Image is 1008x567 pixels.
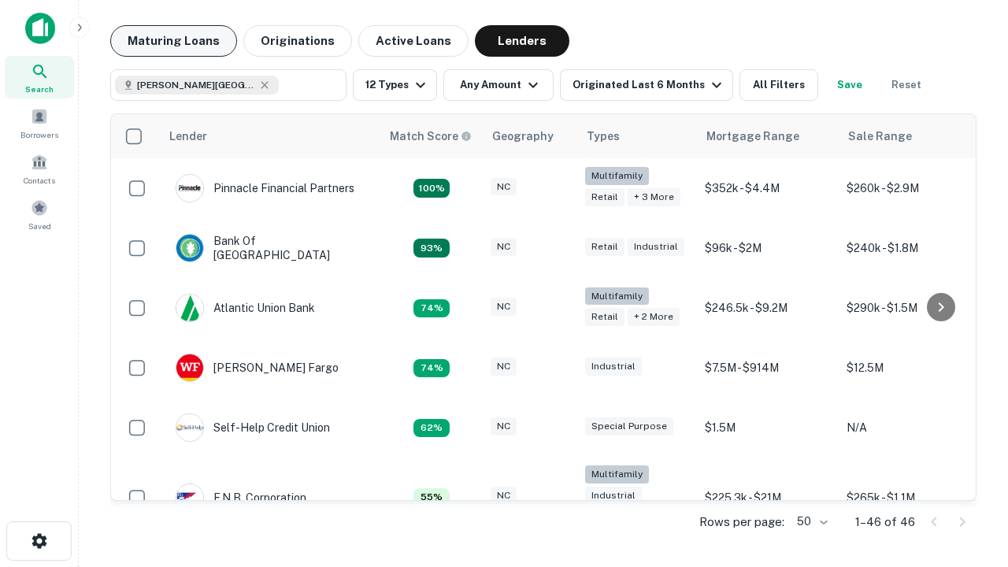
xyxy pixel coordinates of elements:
td: $1.5M [697,398,839,458]
span: Saved [28,220,51,232]
th: Mortgage Range [697,114,839,158]
span: Borrowers [20,128,58,141]
div: Bank Of [GEOGRAPHIC_DATA] [176,234,365,262]
span: Search [25,83,54,95]
div: NC [491,178,517,196]
td: $225.3k - $21M [697,458,839,537]
div: NC [491,298,517,316]
button: Save your search to get updates of matches that match your search criteria. [825,69,875,101]
th: Capitalize uses an advanced AI algorithm to match your search with the best lender. The match sco... [380,114,483,158]
div: NC [491,487,517,505]
div: Matching Properties: 10, hasApolloMatch: undefined [413,419,450,438]
div: Retail [585,238,624,256]
button: 12 Types [353,69,437,101]
a: Search [5,56,74,98]
div: Types [587,127,620,146]
button: Active Loans [358,25,469,57]
a: Contacts [5,147,74,190]
th: Sale Range [839,114,980,158]
img: capitalize-icon.png [25,13,55,44]
div: Special Purpose [585,417,673,435]
img: picture [176,484,203,511]
button: Originated Last 6 Months [560,69,733,101]
th: Geography [483,114,577,158]
iframe: Chat Widget [929,441,1008,517]
div: [PERSON_NAME] Fargo [176,354,339,382]
div: Industrial [628,238,684,256]
div: Multifamily [585,465,649,484]
td: $246.5k - $9.2M [697,278,839,338]
div: Retail [585,308,624,326]
td: N/A [839,398,980,458]
div: Atlantic Union Bank [176,294,315,322]
button: Originations [243,25,352,57]
p: 1–46 of 46 [855,513,915,532]
div: Industrial [585,358,642,376]
img: picture [176,235,203,261]
div: Matching Properties: 12, hasApolloMatch: undefined [413,359,450,378]
td: $352k - $4.4M [697,158,839,218]
td: $290k - $1.5M [839,278,980,338]
img: picture [176,295,203,321]
a: Saved [5,193,74,235]
th: Types [577,114,697,158]
div: Pinnacle Financial Partners [176,174,354,202]
button: All Filters [739,69,818,101]
div: Geography [492,127,554,146]
td: $12.5M [839,338,980,398]
td: $260k - $2.9M [839,158,980,218]
button: Maturing Loans [110,25,237,57]
th: Lender [160,114,380,158]
div: Retail [585,188,624,206]
div: Industrial [585,487,642,505]
a: Borrowers [5,102,74,144]
td: $240k - $1.8M [839,218,980,278]
span: [PERSON_NAME][GEOGRAPHIC_DATA], [GEOGRAPHIC_DATA] [137,78,255,92]
div: 50 [791,510,830,533]
img: picture [176,175,203,202]
img: picture [176,414,203,441]
div: Matching Properties: 12, hasApolloMatch: undefined [413,299,450,318]
div: Self-help Credit Union [176,413,330,442]
div: Mortgage Range [706,127,799,146]
div: Lender [169,127,207,146]
div: Matching Properties: 15, hasApolloMatch: undefined [413,239,450,258]
div: Capitalize uses an advanced AI algorithm to match your search with the best lender. The match sco... [390,128,472,145]
p: Rows per page: [699,513,784,532]
div: Matching Properties: 9, hasApolloMatch: undefined [413,488,450,507]
img: picture [176,354,203,381]
div: Multifamily [585,287,649,306]
button: Lenders [475,25,569,57]
span: Contacts [24,174,55,187]
div: F.n.b. Corporation [176,484,306,512]
div: + 3 more [628,188,680,206]
div: Sale Range [848,127,912,146]
td: $7.5M - $914M [697,338,839,398]
div: Originated Last 6 Months [573,76,726,94]
div: Matching Properties: 29, hasApolloMatch: undefined [413,179,450,198]
div: + 2 more [628,308,680,326]
button: Any Amount [443,69,554,101]
td: $265k - $1.1M [839,458,980,537]
td: $96k - $2M [697,218,839,278]
div: NC [491,417,517,435]
div: Multifamily [585,167,649,185]
div: NC [491,358,517,376]
button: Reset [881,69,932,101]
h6: Match Score [390,128,469,145]
div: NC [491,238,517,256]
